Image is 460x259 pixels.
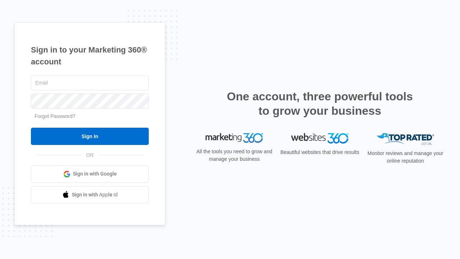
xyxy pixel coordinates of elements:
[81,151,99,159] span: OR
[194,148,275,163] p: All the tools you need to grow and manage your business
[365,150,446,165] p: Monitor reviews and manage your online reputation
[291,133,349,144] img: Websites 360
[73,170,117,178] span: Sign in with Google
[280,149,360,156] p: Beautiful websites that drive results
[31,128,149,145] input: Sign In
[377,133,434,145] img: Top Rated Local
[206,133,263,143] img: Marketing 360
[31,165,149,183] a: Sign in with Google
[31,75,149,90] input: Email
[31,186,149,204] a: Sign in with Apple Id
[34,113,75,119] a: Forgot Password?
[225,89,415,118] h2: One account, three powerful tools to grow your business
[31,44,149,68] h1: Sign in to your Marketing 360® account
[72,191,118,199] span: Sign in with Apple Id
